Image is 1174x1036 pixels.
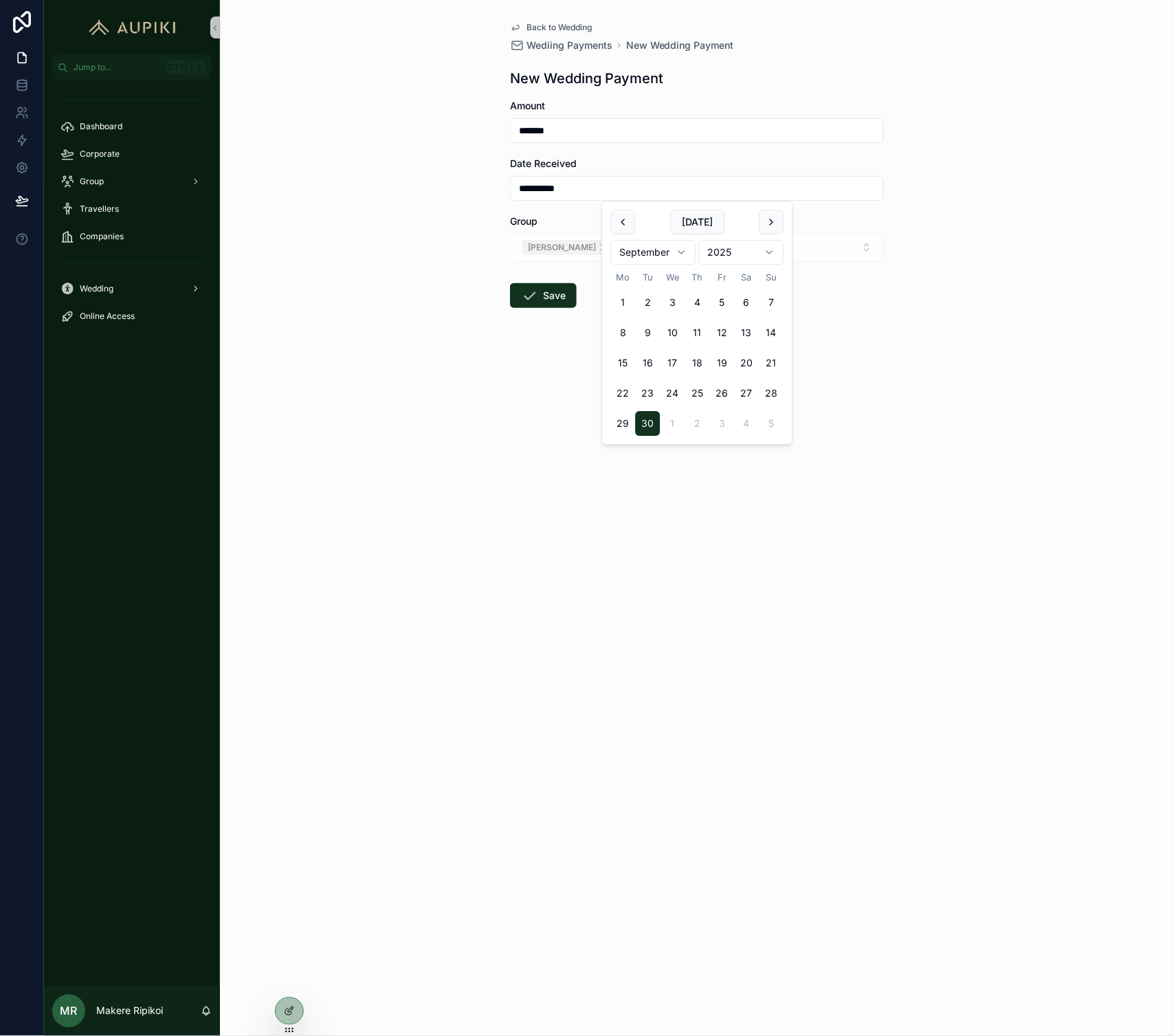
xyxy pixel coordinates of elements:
span: Date Received [510,157,577,169]
a: Travellers [52,197,212,221]
span: MR [60,1003,78,1020]
th: Friday [710,270,735,285]
h1: New Wedding Payment [510,69,663,88]
button: Wednesday, 1 October 2025 [661,411,685,436]
button: Wednesday, 10 September 2025 [661,320,685,345]
button: Sunday, 5 October 2025 [760,411,784,436]
button: Saturday, 20 September 2025 [735,351,760,375]
a: Back to Wedding [510,22,592,33]
button: Sunday, 7 September 2025 [760,290,784,315]
a: Online Access [52,304,212,329]
span: Ctrl [166,60,191,74]
img: App logo [82,16,182,38]
p: Makere Ripikoi [96,1004,163,1018]
button: Wednesday, 24 September 2025 [661,381,685,406]
button: Tuesday, 9 September 2025 [636,320,661,345]
button: Monday, 22 September 2025 [611,381,636,406]
button: Wednesday, 3 September 2025 [661,290,685,315]
button: Thursday, 11 September 2025 [685,320,710,345]
span: K [194,62,205,73]
button: Tuesday, 2 September 2025 [636,290,661,315]
span: Jump to... [74,62,161,73]
span: Wediing Payments [527,38,612,52]
button: Saturday, 27 September 2025 [735,381,760,406]
span: Amount [510,100,545,111]
th: Saturday [735,270,760,285]
button: Monday, 8 September 2025 [611,320,636,345]
button: [DATE] [670,210,724,234]
th: Monday [611,270,636,285]
th: Sunday [760,270,784,285]
button: Monday, 15 September 2025 [611,351,636,375]
button: Tuesday, 30 September 2025, selected [636,411,661,436]
a: Companies [52,224,212,249]
span: Group [510,215,538,227]
button: Saturday, 6 September 2025 [735,290,760,315]
a: Dashboard [52,114,212,139]
button: Friday, 5 September 2025 [710,290,735,315]
span: Group [80,176,104,187]
button: Sunday, 14 September 2025 [760,320,784,345]
button: Monday, 1 September 2025 [611,290,636,315]
th: Thursday [685,270,710,285]
button: Monday, 29 September 2025 [611,411,636,436]
button: Friday, 26 September 2025 [710,381,735,406]
button: Saturday, 4 October 2025 [735,411,760,436]
button: Tuesday, 23 September 2025 [636,381,661,406]
span: Corporate [80,148,120,159]
button: Thursday, 4 September 2025 [685,290,710,315]
button: Wednesday, 17 September 2025 [661,351,685,375]
a: Group [52,169,212,194]
button: Friday, 19 September 2025 [710,351,735,375]
button: Jump to...CtrlK [52,55,212,80]
a: Corporate [52,142,212,166]
table: September 2025 [611,270,784,436]
div: scrollable content [44,80,220,346]
button: Sunday, 21 September 2025 [760,351,784,375]
button: Thursday, 18 September 2025 [685,351,710,375]
a: New Wedding Payment [626,38,734,52]
span: Companies [80,231,124,242]
span: Wedding [80,283,113,294]
button: Thursday, 2 October 2025 [685,411,710,436]
span: Back to Wedding [527,22,592,33]
button: Sunday, 28 September 2025 [760,381,784,406]
span: Online Access [80,311,135,322]
button: Tuesday, 16 September 2025 [636,351,661,375]
button: Saturday, 13 September 2025 [735,320,760,345]
button: Save [510,283,577,308]
a: Wedding [52,276,212,301]
th: Wednesday [661,270,685,285]
button: Friday, 12 September 2025 [710,320,735,345]
th: Tuesday [636,270,661,285]
a: Wediing Payments [510,38,612,52]
span: Travellers [80,203,119,214]
button: Thursday, 25 September 2025 [685,381,710,406]
span: Dashboard [80,121,122,132]
button: Today, Friday, 3 October 2025 [710,411,735,436]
